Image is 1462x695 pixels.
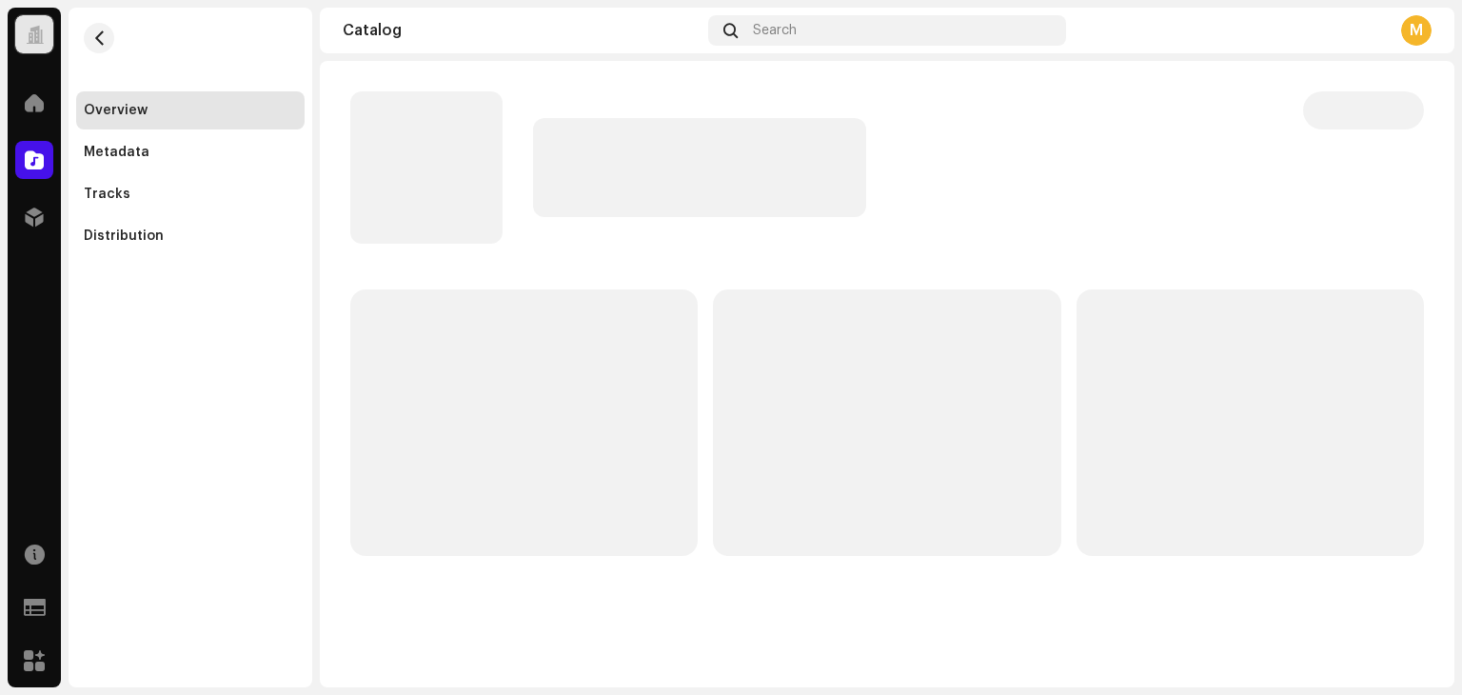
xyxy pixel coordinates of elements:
div: M [1401,15,1432,46]
div: Distribution [84,228,164,244]
span: Search [753,23,797,38]
re-m-nav-item: Overview [76,91,305,129]
div: Overview [84,103,148,118]
re-m-nav-item: Metadata [76,133,305,171]
div: Tracks [84,187,130,202]
div: Catalog [343,23,701,38]
div: Metadata [84,145,149,160]
re-m-nav-item: Distribution [76,217,305,255]
re-m-nav-item: Tracks [76,175,305,213]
